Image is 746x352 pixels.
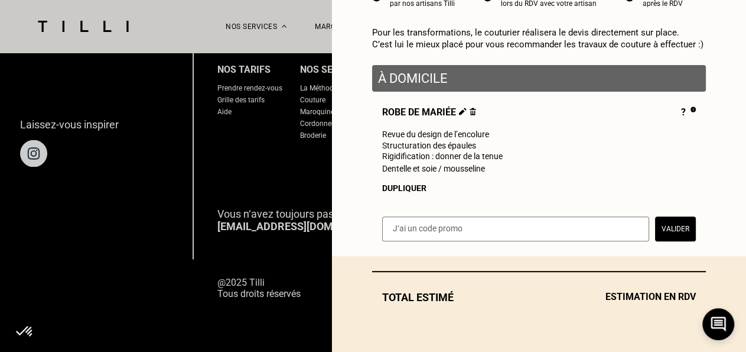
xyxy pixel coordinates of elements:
[382,106,476,120] span: Robe de mariée
[382,151,503,161] span: Rigidification : donner de la tenue
[372,27,706,50] p: Pour les transformations, le couturier réalisera le devis directement sur place. C’est lui le mie...
[382,130,489,139] span: Revue du design de l’encolure
[382,164,485,173] span: Dentelle et soie / mousseline
[690,106,696,112] img: Pourquoi le prix est indéfini ?
[372,291,706,303] div: Total estimé
[378,71,700,86] p: À domicile
[681,106,696,120] div: ?
[470,108,476,115] img: Supprimer
[605,291,696,303] span: Estimation en RDV
[382,217,649,241] input: J‘ai un code promo
[459,108,467,115] img: Éditer
[655,217,696,241] button: Valider
[382,183,696,193] div: Dupliquer
[382,141,476,150] span: Structuration des épaules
